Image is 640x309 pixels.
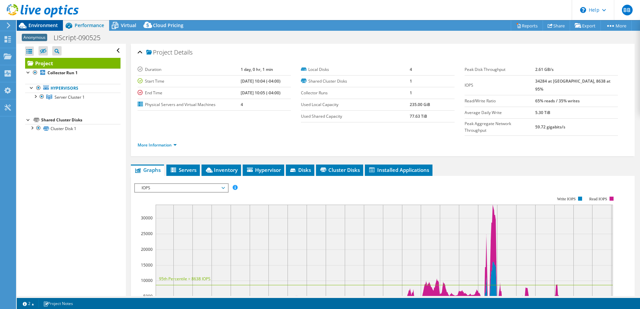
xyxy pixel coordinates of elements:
[138,90,241,96] label: End Time
[535,78,611,92] b: 34284 at [GEOGRAPHIC_DATA], 8638 at 95%
[241,67,273,72] b: 1 day, 0 hr, 1 min
[301,90,410,96] label: Collector Runs
[138,78,241,85] label: Start Time
[319,167,360,173] span: Cluster Disks
[205,167,238,173] span: Inventory
[410,113,427,119] b: 77.63 TiB
[138,101,241,108] label: Physical Servers and Virtual Machines
[301,66,410,73] label: Local Disks
[48,70,78,76] b: Collector Run 1
[410,67,412,72] b: 4
[22,34,47,41] span: Anonymous
[18,299,39,308] a: 2
[25,58,121,69] a: Project
[121,22,136,28] span: Virtual
[570,20,601,31] a: Export
[289,167,311,173] span: Disks
[25,69,121,77] a: Collector Run 1
[535,124,565,130] b: 59.72 gigabits/s
[465,120,535,134] label: Peak Aggregate Network Throughput
[511,20,543,31] a: Reports
[138,142,177,148] a: More Information
[146,49,172,56] span: Project
[589,197,607,201] text: Read IOPS
[368,167,429,173] span: Installed Applications
[38,299,78,308] a: Project Notes
[301,101,410,108] label: Used Local Capacity
[28,22,58,28] span: Environment
[465,98,535,104] label: Read/Write Ratio
[174,48,192,56] span: Details
[25,84,121,93] a: Hypervisors
[55,94,85,100] span: Server Cluster 1
[153,22,183,28] span: Cloud Pricing
[465,109,535,116] label: Average Daily Write
[241,78,281,84] b: [DATE] 10:04 (-04:00)
[41,116,121,124] div: Shared Cluster Disks
[535,67,554,72] b: 2.61 GB/s
[410,78,412,84] b: 1
[465,66,535,73] label: Peak Disk Throughput
[141,262,153,268] text: 15000
[141,246,153,252] text: 20000
[138,184,224,192] span: IOPS
[25,93,121,101] a: Server Cluster 1
[301,113,410,120] label: Used Shared Capacity
[535,98,580,104] b: 65% reads / 35% writes
[601,20,632,31] a: More
[138,66,241,73] label: Duration
[580,7,586,13] svg: \n
[246,167,281,173] span: Hypervisor
[465,82,535,89] label: IOPS
[557,197,576,201] text: Write IOPS
[241,102,243,107] b: 4
[143,293,153,299] text: 5000
[170,167,196,173] span: Servers
[51,34,111,41] h1: LIScript-090525
[159,276,211,282] text: 95th Percentile = 8638 IOPS
[622,5,633,15] span: BB
[410,102,430,107] b: 235.00 GiB
[25,124,121,133] a: Cluster Disk 1
[543,20,570,31] a: Share
[241,90,281,96] b: [DATE] 10:05 (-04:00)
[75,22,104,28] span: Performance
[141,278,153,283] text: 10000
[410,90,412,96] b: 1
[141,231,153,236] text: 25000
[141,215,153,221] text: 30000
[134,167,161,173] span: Graphs
[535,110,550,115] b: 5.30 TiB
[301,78,410,85] label: Shared Cluster Disks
